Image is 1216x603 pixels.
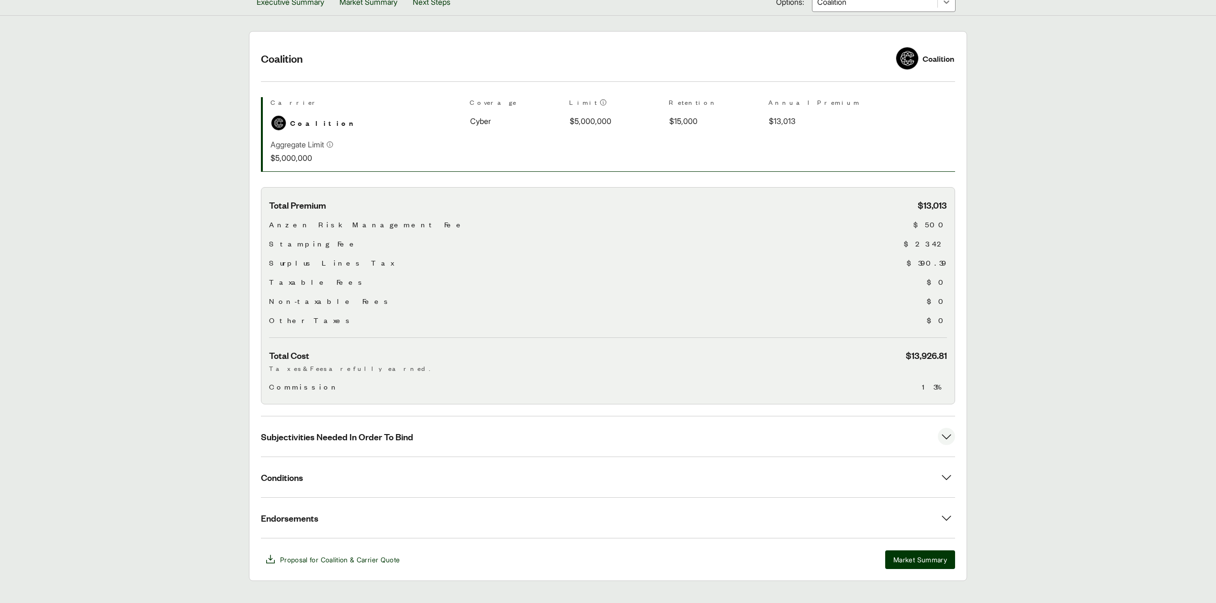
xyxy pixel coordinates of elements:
button: Subjectivities Needed In Order To Bind [261,416,955,457]
span: Commission [269,381,339,392]
span: $5,000,000 [570,115,611,127]
span: Total Cost [269,349,309,361]
span: $0 [927,295,947,307]
img: Coalition logo [271,116,286,130]
span: Taxable Fees [269,276,366,288]
span: $500 [913,219,947,230]
button: Market Summary [885,550,955,569]
span: $13,926.81 [906,349,947,361]
span: $13,013 [769,115,796,127]
span: Anzen Risk Management Fee [269,219,466,230]
th: Coverage [470,97,562,111]
span: Market Summary [893,555,947,565]
th: Carrier [270,97,462,111]
button: Endorsements [261,498,955,538]
th: Retention [669,97,761,111]
span: $13,013 [918,199,947,211]
button: Conditions [261,457,955,497]
h2: Coalition [261,51,884,66]
span: Total Premium [269,199,326,211]
span: Coalition [321,556,348,564]
span: Stamping Fee [269,238,359,249]
span: $23.42 [904,238,947,249]
span: Surplus Lines Tax [269,257,394,268]
span: Endorsements [261,512,318,524]
span: Proposal for [280,555,400,565]
span: Conditions [261,471,303,483]
span: Other Taxes [269,314,353,326]
img: Coalition logo [896,47,918,69]
span: 13% [922,381,947,392]
span: Subjectivities Needed In Order To Bind [261,431,413,443]
p: Taxes & Fees are fully earned. [269,363,947,373]
span: $390.39 [907,257,947,268]
button: Proposal for Coalition & Carrier Quote [261,550,404,569]
span: Cyber [470,115,491,127]
div: Coalition [923,52,954,65]
span: Non-taxable Fees [269,295,392,307]
span: & Carrier Quote [350,556,400,564]
span: Coalition [290,117,358,129]
th: Limit [569,97,661,111]
span: $15,000 [669,115,698,127]
p: $5,000,000 [270,152,334,164]
span: $0 [927,276,947,288]
th: Annual Premium [768,97,860,111]
span: $0 [927,314,947,326]
p: Aggregate Limit [270,139,324,150]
